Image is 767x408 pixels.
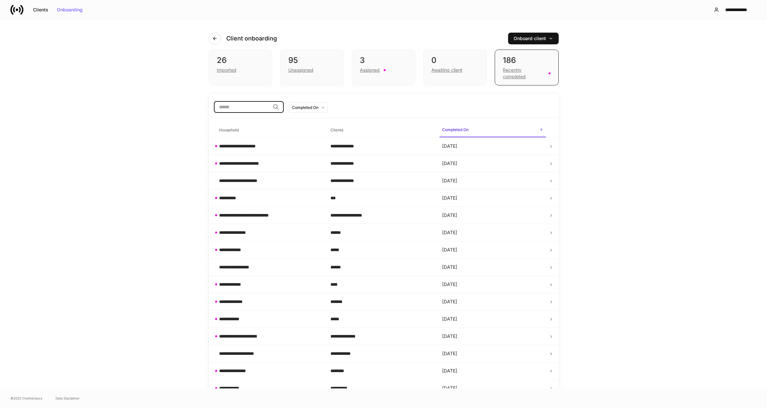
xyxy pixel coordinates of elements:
[437,276,549,293] td: [DATE]
[431,55,479,66] div: 0
[360,55,407,66] div: 3
[437,310,549,328] td: [DATE]
[437,155,549,172] td: [DATE]
[503,67,544,80] div: Recently completed
[288,67,313,73] div: Unassigned
[508,33,559,44] button: Onboard client
[437,380,549,397] td: [DATE]
[209,50,272,85] div: 26Imported
[352,50,415,85] div: 3Assigned
[29,5,53,15] button: Clients
[33,8,48,12] div: Clients
[328,124,434,137] span: Clients
[437,362,549,380] td: [DATE]
[437,328,549,345] td: [DATE]
[288,55,336,66] div: 95
[437,259,549,276] td: [DATE]
[330,127,343,133] h6: Clients
[437,293,549,310] td: [DATE]
[442,127,469,133] h6: Completed On
[53,5,87,15] button: Onboarding
[431,67,462,73] div: Awaiting client
[217,55,264,66] div: 26
[437,172,549,189] td: [DATE]
[217,67,236,73] div: Imported
[10,396,42,401] span: © 2025 OneAdvisory
[423,50,487,85] div: 0Awaiting client
[216,124,323,137] span: Household
[439,123,546,137] span: Completed On
[437,241,549,259] td: [DATE]
[503,55,550,66] div: 186
[514,36,553,41] div: Onboard client
[57,8,83,12] div: Onboarding
[289,102,328,113] button: Completed On
[360,67,380,73] div: Assigned
[226,35,277,42] h4: Client onboarding
[292,104,318,111] div: Completed On
[280,50,344,85] div: 95Unassigned
[56,396,80,401] a: Data Disclaimer
[437,207,549,224] td: [DATE]
[495,50,558,85] div: 186Recently completed
[219,127,239,133] h6: Household
[437,189,549,207] td: [DATE]
[437,345,549,362] td: [DATE]
[437,138,549,155] td: [DATE]
[437,224,549,241] td: [DATE]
